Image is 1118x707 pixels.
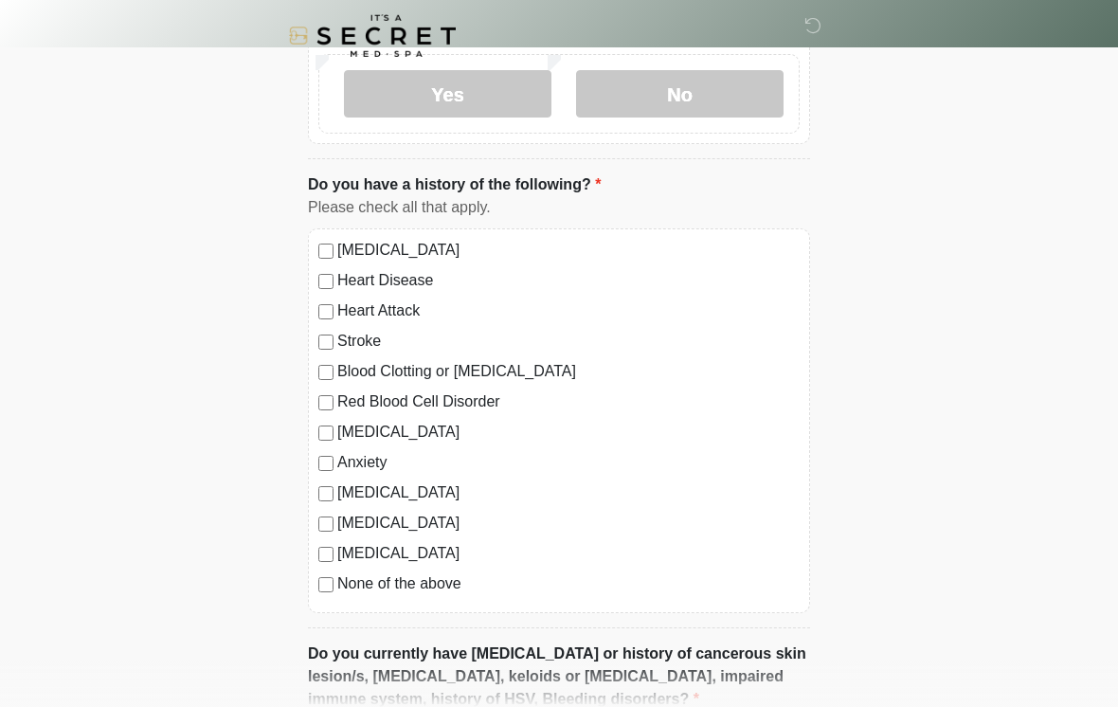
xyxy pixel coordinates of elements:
[318,335,334,350] input: Stroke
[318,304,334,319] input: Heart Attack
[318,577,334,592] input: None of the above
[337,390,800,413] label: Red Blood Cell Disorder
[318,244,334,259] input: [MEDICAL_DATA]
[337,360,800,383] label: Blood Clotting or [MEDICAL_DATA]
[337,512,800,535] label: [MEDICAL_DATA]
[576,70,784,118] label: No
[337,330,800,353] label: Stroke
[308,196,810,219] div: Please check all that apply.
[337,572,800,595] label: None of the above
[289,14,456,57] img: It's A Secret Med Spa Logo
[337,299,800,322] label: Heart Attack
[337,269,800,292] label: Heart Disease
[318,456,334,471] input: Anxiety
[308,173,601,196] label: Do you have a history of the following?
[318,365,334,380] input: Blood Clotting or [MEDICAL_DATA]
[337,421,800,444] label: [MEDICAL_DATA]
[318,274,334,289] input: Heart Disease
[337,451,800,474] label: Anxiety
[344,70,551,118] label: Yes
[337,481,800,504] label: [MEDICAL_DATA]
[337,542,800,565] label: [MEDICAL_DATA]
[318,395,334,410] input: Red Blood Cell Disorder
[318,486,334,501] input: [MEDICAL_DATA]
[318,517,334,532] input: [MEDICAL_DATA]
[318,426,334,441] input: [MEDICAL_DATA]
[318,547,334,562] input: [MEDICAL_DATA]
[337,239,800,262] label: [MEDICAL_DATA]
